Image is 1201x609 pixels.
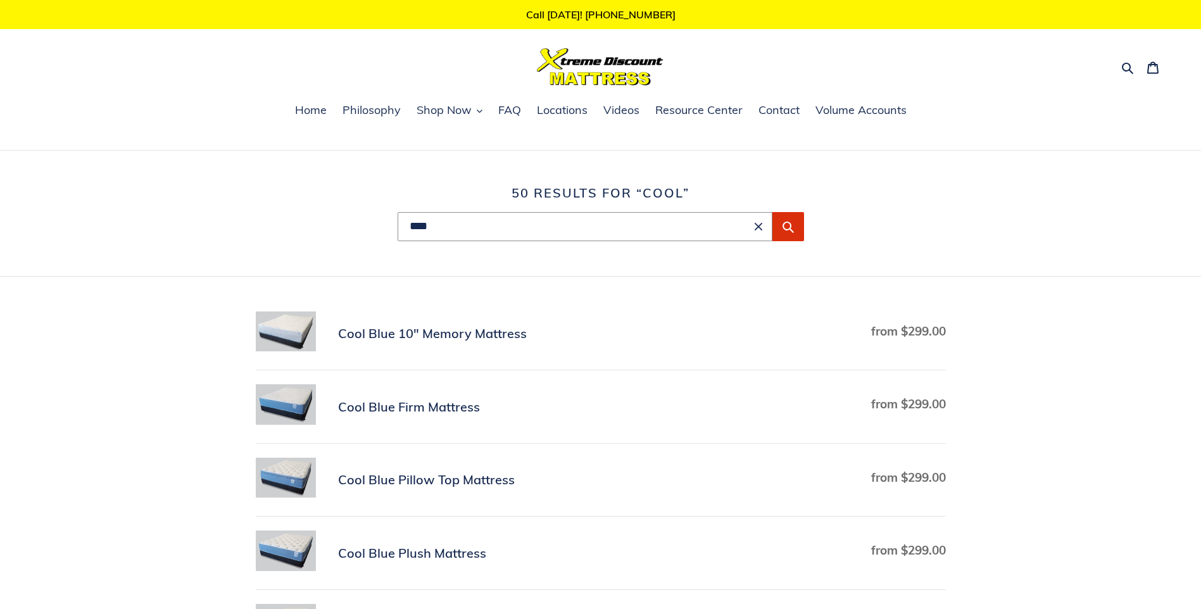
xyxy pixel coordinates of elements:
span: Volume Accounts [815,103,907,118]
a: Philosophy [336,101,407,120]
span: Resource Center [655,103,743,118]
a: Locations [531,101,594,120]
a: Cool Blue Pillow Top Mattress [256,458,946,503]
button: Clear search term [751,219,766,234]
span: Shop Now [417,103,472,118]
button: Shop Now [410,101,489,120]
a: Cool Blue 10" Memory Mattress [256,311,946,356]
input: Search [398,212,772,241]
a: Home [289,101,333,120]
a: Contact [752,101,806,120]
img: Xtreme Discount Mattress [537,48,663,85]
span: Videos [603,103,639,118]
a: Cool Blue Firm Mattress [256,384,946,429]
span: Contact [758,103,800,118]
a: FAQ [492,101,527,120]
span: Locations [537,103,588,118]
span: Philosophy [343,103,401,118]
a: Videos [597,101,646,120]
a: Resource Center [649,101,749,120]
a: Volume Accounts [809,101,913,120]
span: FAQ [498,103,521,118]
a: Cool Blue Plush Mattress [256,531,946,575]
span: Home [295,103,327,118]
button: Submit [772,212,804,241]
h1: 50 results for “cool” [256,185,946,201]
